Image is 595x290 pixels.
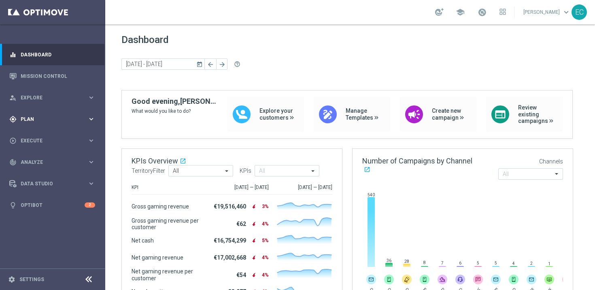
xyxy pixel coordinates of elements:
[523,6,572,18] a: [PERSON_NAME]keyboard_arrow_down
[9,159,87,166] div: Analyze
[9,94,87,101] div: Explore
[87,94,95,101] i: keyboard_arrow_right
[9,137,17,144] i: play_circle_outline
[9,116,17,123] i: gps_fixed
[9,137,96,144] button: play_circle_outline Execute keyboard_arrow_right
[85,202,95,208] div: 2
[19,277,44,282] a: Settings
[9,94,17,101] i: person_search
[9,51,17,58] i: equalizer
[9,180,96,187] button: Data Studio keyboard_arrow_right
[21,160,87,165] span: Analyze
[21,181,87,186] span: Data Studio
[21,44,95,65] a: Dashboard
[87,115,95,123] i: keyboard_arrow_right
[21,194,85,216] a: Optibot
[87,137,95,144] i: keyboard_arrow_right
[21,117,87,122] span: Plan
[21,138,87,143] span: Execute
[9,194,95,216] div: Optibot
[21,65,95,87] a: Mission Control
[9,52,96,58] button: equalizer Dashboard
[572,4,587,20] div: EC
[9,137,87,144] div: Execute
[9,44,95,65] div: Dashboard
[9,180,87,187] div: Data Studio
[21,95,87,100] span: Explore
[87,180,95,187] i: keyboard_arrow_right
[9,73,96,79] button: Mission Control
[9,159,96,165] button: track_changes Analyze keyboard_arrow_right
[9,116,87,123] div: Plan
[9,65,95,87] div: Mission Control
[8,276,15,283] i: settings
[456,8,465,17] span: school
[9,202,17,209] i: lightbulb
[9,202,96,208] button: lightbulb Optibot 2
[87,158,95,166] i: keyboard_arrow_right
[9,116,96,122] button: gps_fixed Plan keyboard_arrow_right
[9,159,17,166] i: track_changes
[9,95,96,101] button: person_search Explore keyboard_arrow_right
[562,8,571,17] span: keyboard_arrow_down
